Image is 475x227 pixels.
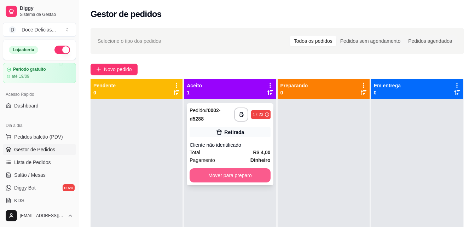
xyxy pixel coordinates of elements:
span: Sistema de Gestão [20,12,73,17]
button: Select a team [3,23,76,37]
a: KDS [3,195,76,206]
span: Pedido [190,107,205,113]
a: Período gratuitoaté 19/09 [3,63,76,83]
div: Acesso Rápido [3,89,76,100]
button: Pedidos balcão (PDV) [3,131,76,142]
a: Salão / Mesas [3,169,76,181]
span: Dashboard [14,102,39,109]
span: Pedidos balcão (PDV) [14,133,63,140]
article: Período gratuito [13,67,46,72]
p: Pendente [93,82,116,89]
div: Retirada [224,129,244,136]
p: 0 [93,89,116,96]
span: Pagamento [190,156,215,164]
div: Pedidos sem agendamento [336,36,404,46]
button: Novo pedido [91,64,138,75]
span: Diggy [20,5,73,12]
span: Lista de Pedidos [14,159,51,166]
button: [EMAIL_ADDRESS][DOMAIN_NAME] [3,207,76,224]
strong: Dinheiro [250,157,271,163]
span: D [9,26,16,33]
span: Novo pedido [104,65,132,73]
p: 1 [187,89,202,96]
div: Dia a dia [3,120,76,131]
p: Preparando [280,82,308,89]
a: Diggy Botnovo [3,182,76,193]
span: [EMAIL_ADDRESS][DOMAIN_NAME] [20,213,65,219]
button: Alterar Status [54,46,70,54]
strong: # 0002-d5288 [190,107,220,122]
div: Todos os pedidos [290,36,336,46]
span: Gestor de Pedidos [14,146,55,153]
div: Loja aberta [9,46,38,54]
div: 17:23 [253,112,263,117]
button: Mover para preparo [190,168,270,182]
a: Lista de Pedidos [3,157,76,168]
a: DiggySistema de Gestão [3,3,76,20]
h2: Gestor de pedidos [91,8,162,20]
span: Total [190,149,200,156]
a: Dashboard [3,100,76,111]
p: 0 [374,89,401,96]
span: Diggy Bot [14,184,36,191]
span: plus [96,67,101,72]
article: até 19/09 [12,74,29,79]
strong: R$ 4,00 [253,150,270,155]
span: Salão / Mesas [14,171,46,179]
div: Pedidos agendados [404,36,456,46]
a: Gestor de Pedidos [3,144,76,155]
p: Aceito [187,82,202,89]
span: KDS [14,197,24,204]
div: Cliente não identificado [190,141,270,149]
span: Selecione o tipo dos pedidos [98,37,161,45]
p: Em entrega [374,82,401,89]
p: 0 [280,89,308,96]
div: Doce Delicias ... [22,26,56,33]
